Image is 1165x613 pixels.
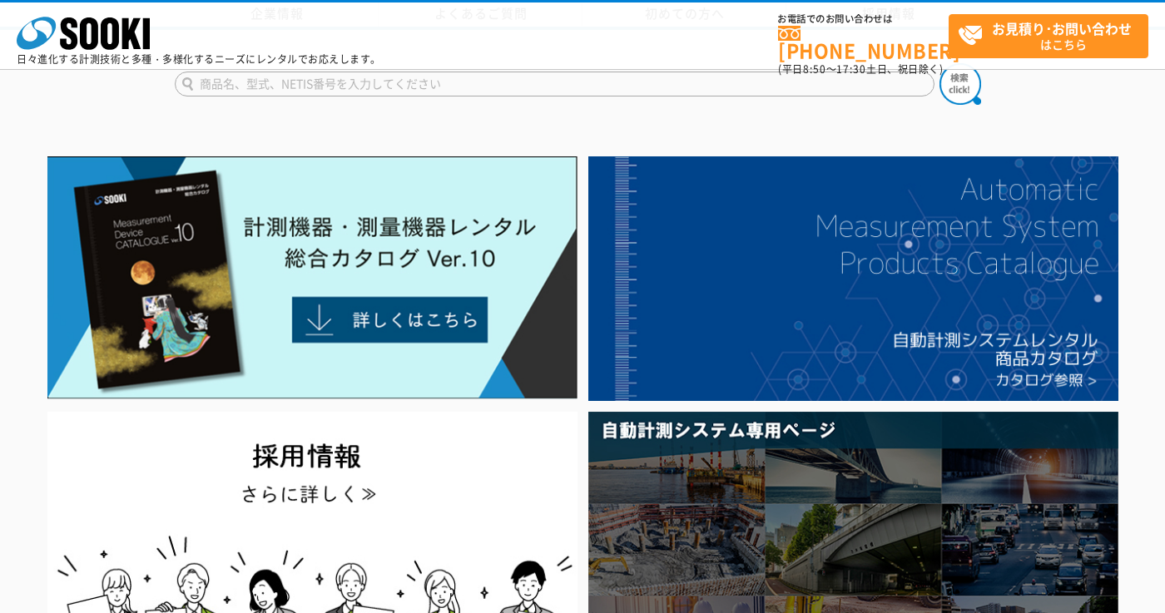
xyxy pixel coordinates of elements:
span: はこちら [958,15,1148,57]
span: 8:50 [803,62,826,77]
img: btn_search.png [939,63,981,105]
a: [PHONE_NUMBER] [778,26,949,60]
strong: お見積り･お問い合わせ [992,18,1132,38]
span: お電話でのお問い合わせは [778,14,949,24]
a: お見積り･お問い合わせはこちら [949,14,1148,58]
input: 商品名、型式、NETIS番号を入力してください [175,72,934,96]
img: 自動計測システムカタログ [588,156,1118,401]
img: Catalog Ver10 [47,156,578,399]
p: 日々進化する計測技術と多種・多様化するニーズにレンタルでお応えします。 [17,54,381,64]
span: (平日 ～ 土日、祝日除く) [778,62,943,77]
span: 17:30 [836,62,866,77]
